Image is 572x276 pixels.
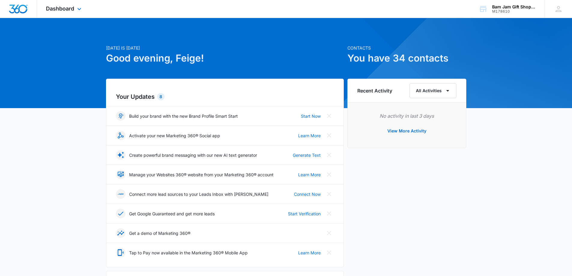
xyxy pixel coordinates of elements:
p: Get Google Guaranteed and get more leads [129,211,215,217]
p: Get a demo of Marketing 360® [129,230,190,236]
h1: You have 34 contacts [347,51,466,65]
a: Learn More [298,171,321,178]
button: Close [324,111,334,121]
h6: Recent Activity [357,87,392,94]
p: Contacts [347,45,466,51]
span: Dashboard [46,5,74,12]
p: Build your brand with the new Brand Profile Smart Start [129,113,238,119]
p: Tap to Pay now available in the Marketing 360® Mobile App [129,250,248,256]
button: Close [324,248,334,257]
p: Connect more lead sources to your Leads Inbox with [PERSON_NAME] [129,191,268,197]
div: 8 [157,93,165,100]
a: Connect Now [294,191,321,197]
a: Generate Text [293,152,321,158]
a: Start Now [301,113,321,119]
a: Start Verification [288,211,321,217]
h1: Good evening, Feige! [106,51,344,65]
a: Learn More [298,132,321,139]
p: Manage your Websites 360® website from your Marketing 360® account [129,171,274,178]
p: No activity in last 3 days [357,112,456,120]
p: Activate your new Marketing 360® Social app [129,132,220,139]
p: [DATE] is [DATE] [106,45,344,51]
button: All Activities [410,83,456,98]
button: Close [324,131,334,140]
button: View More Activity [381,124,432,138]
h2: Your Updates [116,92,334,101]
a: Learn More [298,250,321,256]
button: Close [324,170,334,179]
div: account name [492,5,536,9]
button: Close [324,209,334,218]
button: Close [324,228,334,238]
button: Close [324,150,334,160]
p: Create powerful brand messaging with our new AI text generator [129,152,257,158]
button: Close [324,189,334,199]
div: account id [492,9,536,14]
